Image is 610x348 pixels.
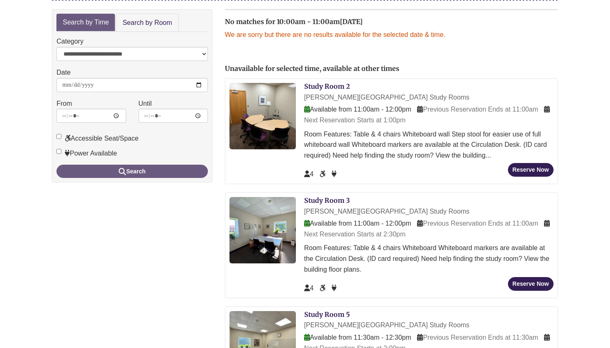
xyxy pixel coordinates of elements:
[417,106,538,113] span: Previous Reservation Ends at 11:00am
[332,170,337,178] span: Power Available
[225,65,558,73] h2: Unavailable for selected time, available at other times
[304,310,350,319] a: Study Room 5
[56,14,115,32] a: Search by Time
[304,92,554,103] div: [PERSON_NAME][GEOGRAPHIC_DATA] Study Rooms
[304,206,554,217] div: [PERSON_NAME][GEOGRAPHIC_DATA] Study Rooms
[304,334,411,341] span: Available from 11:30am - 12:30pm
[304,170,314,178] span: The capacity of this space
[56,134,61,139] input: Accessible Seat/Space
[56,133,139,144] label: Accessible Seat/Space
[56,36,83,47] label: Category
[229,83,296,149] img: Study Room 2
[116,14,178,32] a: Search by Room
[56,67,71,78] label: Date
[508,277,554,291] button: Reserve Now
[320,170,327,178] span: Accessible Seat/Space
[304,320,554,331] div: [PERSON_NAME][GEOGRAPHIC_DATA] Study Rooms
[304,220,411,227] span: Available from 11:00am - 12:00pm
[56,98,72,109] label: From
[508,163,554,177] button: Reserve Now
[304,285,314,292] span: The capacity of this space
[56,165,208,178] button: Search
[139,98,152,109] label: Until
[225,18,558,26] h2: No matches for 10:00am - 11:00am[DATE]
[304,220,550,238] span: Next Reservation Starts at 2:30pm
[332,285,337,292] span: Power Available
[304,129,554,161] div: Room Features: Table & 4 chairs Whiteboard wall Step stool for easier use of full whiteboard wall...
[320,285,327,292] span: Accessible Seat/Space
[56,148,117,159] label: Power Available
[304,196,350,204] a: Study Room 3
[304,243,554,275] div: Room Features: Table & 4 chairs Whiteboard Whiteboard markers are available at the Circulation De...
[229,197,296,263] img: Study Room 3
[225,29,558,40] p: We are sorry but there are no results available for the selected date & time.
[417,220,538,227] span: Previous Reservation Ends at 11:00am
[56,149,61,154] input: Power Available
[304,82,350,90] a: Study Room 2
[304,106,411,113] span: Available from 11:00am - 12:00pm
[417,334,538,341] span: Previous Reservation Ends at 11:30am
